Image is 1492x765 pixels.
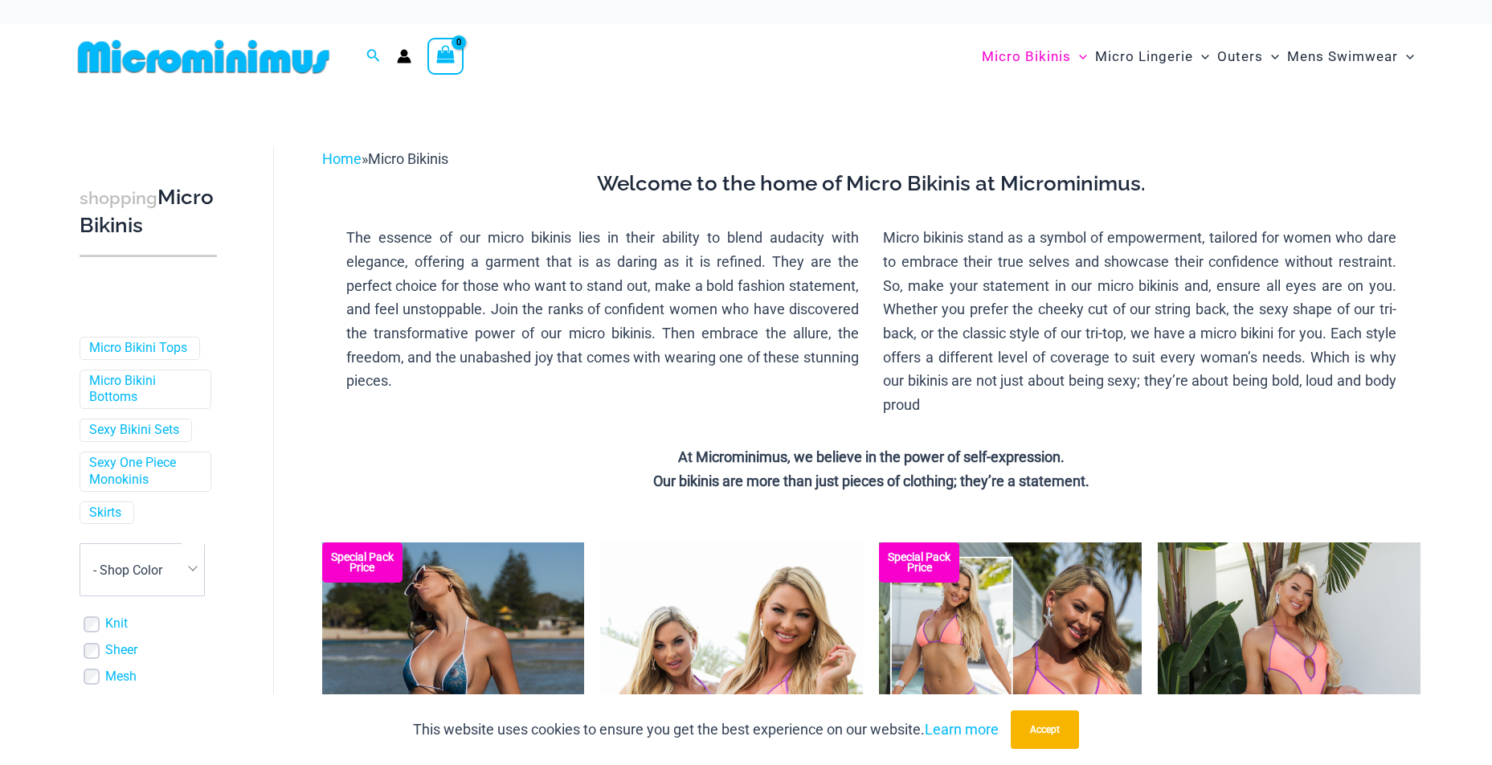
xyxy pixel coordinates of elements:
[397,49,411,63] a: Account icon link
[1263,36,1279,77] span: Menu Toggle
[978,32,1091,81] a: Micro BikinisMenu ToggleMenu Toggle
[678,448,1065,465] strong: At Microminimus, we believe in the power of self-expression.
[89,422,179,439] a: Sexy Bikini Sets
[89,505,121,522] a: Skirts
[975,30,1421,84] nav: Site Navigation
[322,150,448,167] span: »
[1091,32,1213,81] a: Micro LingerieMenu ToggleMenu Toggle
[105,642,137,659] a: Sheer
[1217,36,1263,77] span: Outers
[1398,36,1414,77] span: Menu Toggle
[1095,36,1193,77] span: Micro Lingerie
[72,39,336,75] img: MM SHOP LOGO FLAT
[1213,32,1283,81] a: OutersMenu ToggleMenu Toggle
[80,188,157,208] span: shopping
[368,150,448,167] span: Micro Bikinis
[1071,36,1087,77] span: Menu Toggle
[1283,32,1418,81] a: Mens SwimwearMenu ToggleMenu Toggle
[80,184,217,239] h3: Micro Bikinis
[879,552,959,573] b: Special Pack Price
[413,718,999,742] p: This website uses cookies to ensure you get the best experience on our website.
[346,226,860,393] p: The essence of our micro bikinis lies in their ability to blend audacity with elegance, offering ...
[105,669,137,685] a: Mesh
[93,562,162,578] span: - Shop Color
[89,340,187,357] a: Micro Bikini Tops
[925,721,999,738] a: Learn more
[366,47,381,67] a: Search icon link
[322,552,403,573] b: Special Pack Price
[982,36,1071,77] span: Micro Bikinis
[1287,36,1398,77] span: Mens Swimwear
[1193,36,1209,77] span: Menu Toggle
[653,472,1089,489] strong: Our bikinis are more than just pieces of clothing; they’re a statement.
[80,544,204,595] span: - Shop Color
[322,150,362,167] a: Home
[334,170,1408,198] h3: Welcome to the home of Micro Bikinis at Microminimus.
[105,616,128,632] a: Knit
[427,38,464,75] a: View Shopping Cart, empty
[883,226,1396,417] p: Micro bikinis stand as a symbol of empowerment, tailored for women who dare to embrace their true...
[80,543,205,596] span: - Shop Color
[89,455,198,489] a: Sexy One Piece Monokinis
[89,373,198,407] a: Micro Bikini Bottoms
[1011,710,1079,749] button: Accept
